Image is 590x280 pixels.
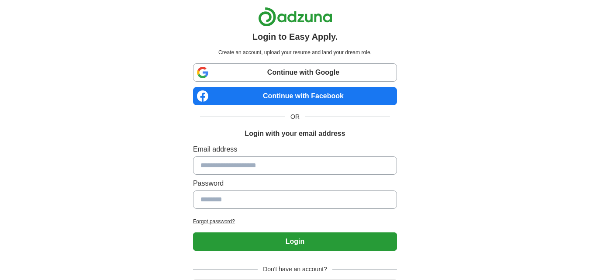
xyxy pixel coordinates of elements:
[193,144,397,155] label: Email address
[193,87,397,105] a: Continue with Facebook
[252,30,338,43] h1: Login to Easy Apply.
[193,178,397,189] label: Password
[195,48,395,56] p: Create an account, upload your resume and land your dream role.
[285,112,305,121] span: OR
[193,63,397,82] a: Continue with Google
[258,7,332,27] img: Adzuna logo
[245,128,345,139] h1: Login with your email address
[258,265,332,274] span: Don't have an account?
[193,218,397,225] a: Forgot password?
[193,232,397,251] button: Login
